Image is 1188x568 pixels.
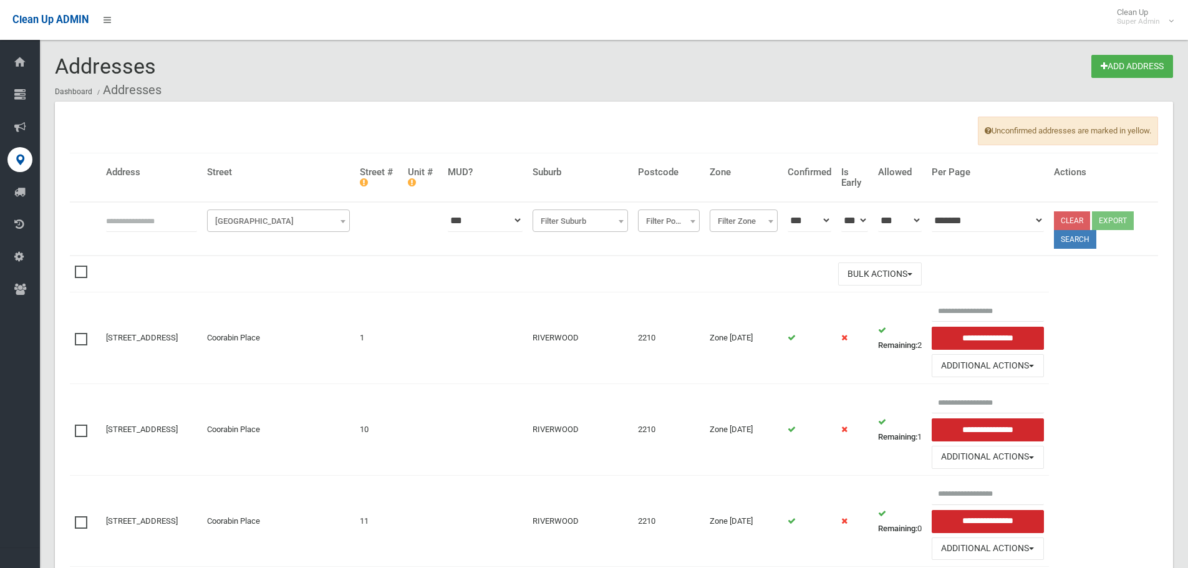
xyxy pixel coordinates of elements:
[1054,211,1090,230] a: Clear
[1117,17,1160,26] small: Super Admin
[55,54,156,79] span: Addresses
[355,292,403,384] td: 1
[1092,211,1134,230] button: Export
[838,262,922,286] button: Bulk Actions
[705,292,783,384] td: Zone [DATE]
[528,475,633,567] td: RIVERWOOD
[202,384,355,476] td: Coorabin Place
[878,524,917,533] strong: Remaining:
[932,537,1044,561] button: Additional Actions
[360,167,398,188] h4: Street #
[705,384,783,476] td: Zone [DATE]
[94,79,162,102] li: Addresses
[408,167,438,188] h4: Unit #
[932,167,1044,178] h4: Per Page
[633,292,705,384] td: 2210
[705,475,783,567] td: Zone [DATE]
[710,209,778,232] span: Filter Zone
[202,475,355,567] td: Coorabin Place
[207,167,350,178] h4: Street
[788,167,831,178] h4: Confirmed
[641,213,697,230] span: Filter Postcode
[210,213,347,230] span: Filter Street
[106,516,178,526] a: [STREET_ADDRESS]
[878,167,922,178] h4: Allowed
[55,87,92,96] a: Dashboard
[841,167,868,188] h4: Is Early
[638,209,700,232] span: Filter Postcode
[202,292,355,384] td: Coorabin Place
[1091,55,1173,78] a: Add Address
[355,475,403,567] td: 11
[633,384,705,476] td: 2210
[638,167,700,178] h4: Postcode
[932,354,1044,377] button: Additional Actions
[1111,7,1172,26] span: Clean Up
[536,213,625,230] span: Filter Suburb
[533,167,628,178] h4: Suburb
[878,432,917,441] strong: Remaining:
[528,292,633,384] td: RIVERWOOD
[932,446,1044,469] button: Additional Actions
[873,292,927,384] td: 2
[448,167,523,178] h4: MUD?
[106,167,197,178] h4: Address
[207,209,350,232] span: Filter Street
[878,340,917,350] strong: Remaining:
[1054,230,1096,249] button: Search
[1054,167,1154,178] h4: Actions
[978,117,1158,145] span: Unconfirmed addresses are marked in yellow.
[106,425,178,434] a: [STREET_ADDRESS]
[873,475,927,567] td: 0
[710,167,778,178] h4: Zone
[528,384,633,476] td: RIVERWOOD
[355,384,403,476] td: 10
[533,209,628,232] span: Filter Suburb
[713,213,775,230] span: Filter Zone
[633,475,705,567] td: 2210
[12,14,89,26] span: Clean Up ADMIN
[873,384,927,476] td: 1
[106,333,178,342] a: [STREET_ADDRESS]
